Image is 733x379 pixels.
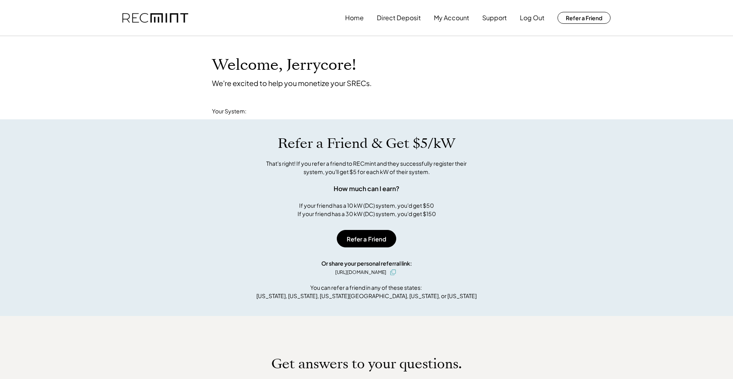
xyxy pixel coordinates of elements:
[278,135,455,152] h1: Refer a Friend & Get $5/kW
[334,184,399,193] div: How much can I earn?
[212,107,246,115] div: Your System:
[298,201,436,218] div: If your friend has a 10 kW (DC) system, you'd get $50 If your friend has a 30 kW (DC) system, you...
[122,13,188,23] img: recmint-logotype%403x.png
[520,10,544,26] button: Log Out
[212,78,372,88] div: We're excited to help you monetize your SRECs.
[482,10,507,26] button: Support
[434,10,469,26] button: My Account
[256,283,477,300] div: You can refer a friend in any of these states: [US_STATE], [US_STATE], [US_STATE][GEOGRAPHIC_DATA...
[337,230,396,247] button: Refer a Friend
[377,10,421,26] button: Direct Deposit
[258,159,475,176] div: That's right! If you refer a friend to RECmint and they successfully register their system, you'l...
[321,259,412,268] div: Or share your personal referral link:
[557,12,611,24] button: Refer a Friend
[345,10,364,26] button: Home
[335,269,386,276] div: [URL][DOMAIN_NAME]
[271,356,462,372] h1: Get answers to your questions.
[388,268,398,277] button: click to copy
[212,56,356,75] h1: Welcome, Jerrycore!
